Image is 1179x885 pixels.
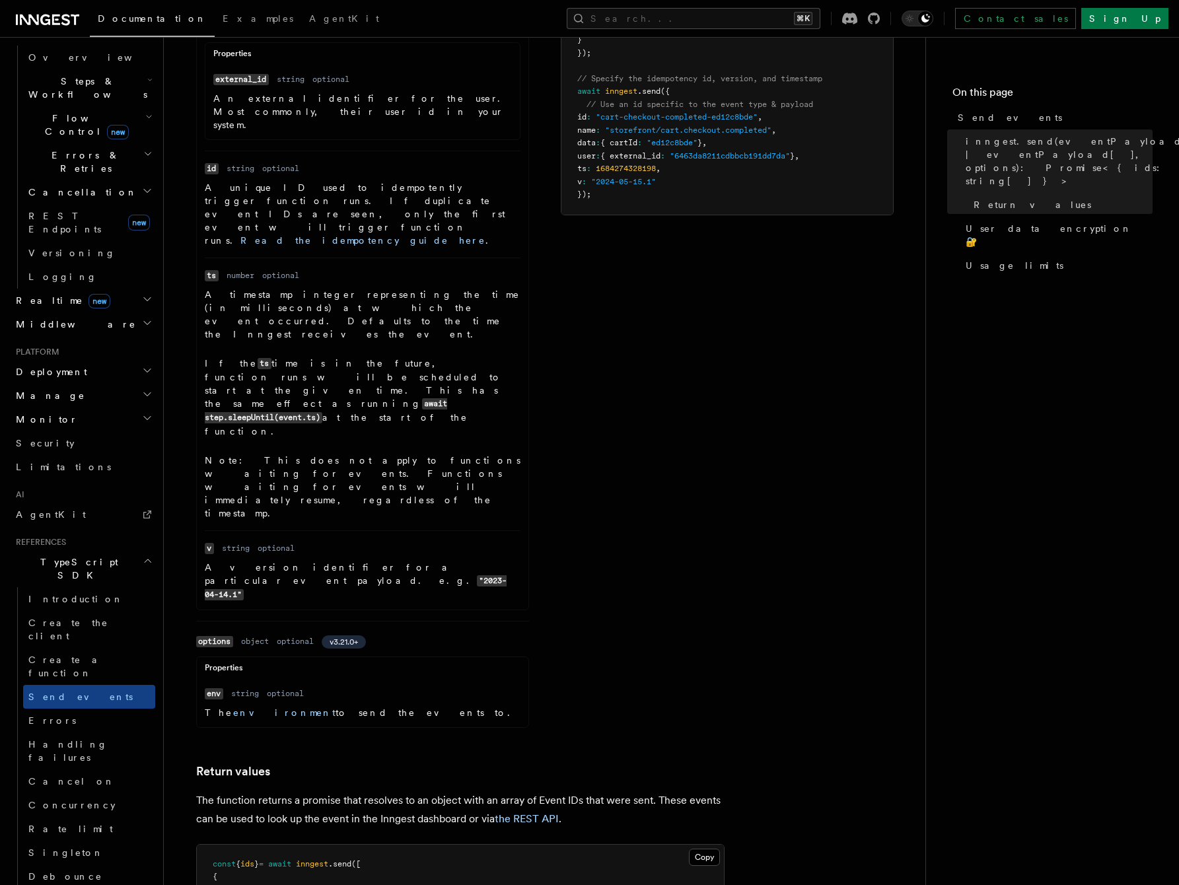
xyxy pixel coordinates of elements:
button: Search...⌘K [567,8,820,29]
a: Sign Up [1081,8,1168,29]
span: "2024-05-15.1" [591,177,656,186]
span: AgentKit [309,13,379,24]
span: // Use an id specific to the event type & payload [587,100,813,109]
span: .send [637,87,661,96]
span: ts [577,164,587,173]
span: inngest [605,87,637,96]
span: : [596,138,600,147]
span: : [582,177,587,186]
dd: string [227,163,254,174]
span: Create the client [28,618,108,641]
span: } [790,151,795,160]
span: , [702,138,707,147]
code: v [205,543,214,554]
a: Create the client [23,611,155,648]
span: Examples [223,13,293,24]
dd: object [241,636,269,647]
span: Handling failures [28,739,108,763]
h4: On this page [952,85,1153,106]
button: Monitor [11,407,155,431]
span: Return values [974,198,1091,211]
dd: optional [258,543,295,553]
span: } [577,35,582,44]
span: data [577,138,596,147]
span: : [587,164,591,173]
span: name [577,125,596,135]
code: id [205,163,219,174]
p: An external identifier for the user. Most commonly, their user id in your system. [213,92,512,131]
span: , [758,112,762,122]
span: Create a function [28,655,107,678]
span: { external_id [600,151,661,160]
span: Introduction [28,594,124,604]
a: Documentation [90,4,215,37]
a: REST Endpointsnew [23,204,155,241]
span: AI [11,489,24,500]
span: Usage limits [966,259,1063,272]
span: ids [240,859,254,868]
span: : [596,125,600,135]
span: await [268,859,291,868]
span: Realtime [11,294,110,307]
dd: optional [267,688,304,699]
span: user [577,151,596,160]
a: Create a function [23,648,155,685]
span: }); [577,190,591,199]
code: env [205,688,223,699]
a: AgentKit [11,503,155,526]
a: Send events [23,685,155,709]
span: "6463da8211cdbbcb191dd7da" [670,151,790,160]
span: Overview [28,52,164,63]
span: : [596,151,600,160]
span: 1684274328198 [596,164,656,173]
span: TypeScript SDK [11,555,143,582]
span: Security [16,438,75,448]
span: Manage [11,389,85,402]
span: ([ [351,859,361,868]
button: Cancellation [23,180,155,204]
button: Middleware [11,312,155,336]
span: Debounce [28,871,102,882]
span: ({ [661,87,670,96]
a: Read the idempotency guide here [240,235,485,246]
span: "storefront/cart.checkout.completed" [605,125,771,135]
p: The function returns a promise that resolves to an object with an array of Event IDs that were se... [196,791,725,828]
span: await [577,87,600,96]
a: environment [233,707,336,718]
a: Return values [968,193,1153,217]
button: Manage [11,384,155,407]
span: Cancel on [28,776,115,787]
code: options [196,636,233,647]
a: Contact sales [955,8,1076,29]
span: inngest [296,859,328,868]
a: Overview [23,46,155,69]
a: Handling failures [23,732,155,769]
span: { [213,872,217,881]
span: new [107,125,129,139]
span: User data encryption 🔐 [966,222,1153,248]
span: REST Endpoints [28,211,101,234]
span: AgentKit [16,509,86,520]
span: Send events [28,691,133,702]
dd: number [227,270,254,281]
span: Flow Control [23,112,145,138]
p: If the time is in the future, function runs will be scheduled to start at the given time. This ha... [205,357,520,438]
dd: optional [277,636,314,647]
span: id [577,112,587,122]
span: : [637,138,642,147]
a: User data encryption 🔐 [960,217,1153,254]
button: Toggle dark mode [902,11,933,26]
dd: optional [262,163,299,174]
a: Cancel on [23,769,155,793]
code: external_id [213,74,269,85]
span: : [661,151,665,160]
a: Usage limits [960,254,1153,277]
span: Cancellation [23,186,137,199]
span: = [259,859,264,868]
a: Rate limit [23,817,155,841]
p: Note: This does not apply to functions waiting for events. Functions waiting for events will imme... [205,454,520,520]
button: Errors & Retries [23,143,155,180]
span: , [656,164,661,173]
p: A version identifier for a particular event payload. e.g. [205,561,520,602]
button: TypeScript SDK [11,550,155,587]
